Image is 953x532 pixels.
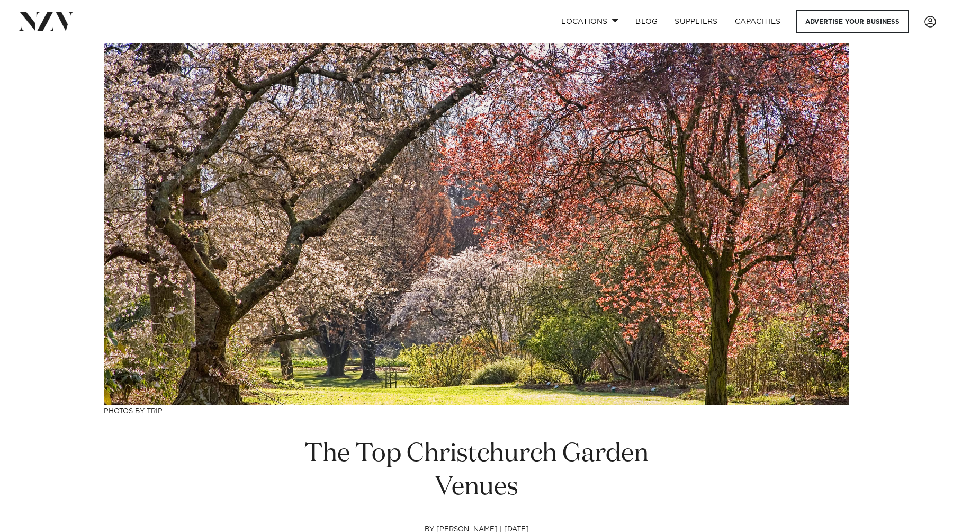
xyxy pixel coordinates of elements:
[726,10,789,33] a: Capacities
[553,10,627,33] a: Locations
[295,438,658,504] h1: The Top Christchurch Garden Venues
[666,10,726,33] a: SUPPLIERS
[627,10,666,33] a: BLOG
[796,10,909,33] a: Advertise your business
[104,43,849,405] img: The Top Christchurch Garden Venues
[104,405,849,416] h3: Photos by Trip
[17,12,75,31] img: nzv-logo.png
